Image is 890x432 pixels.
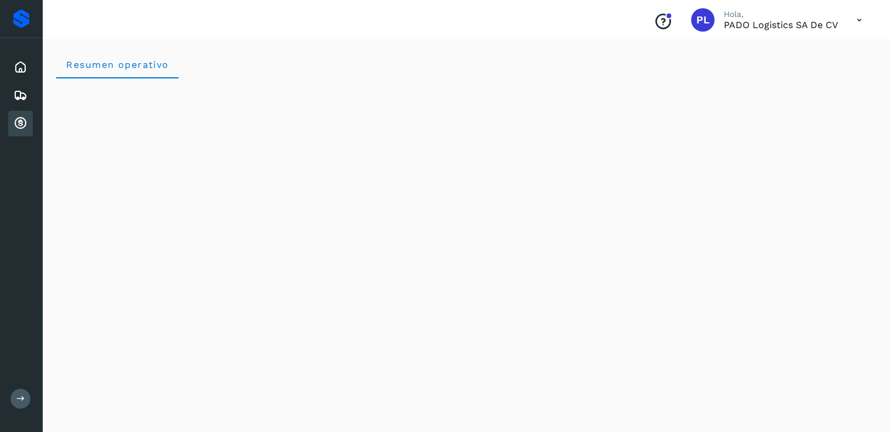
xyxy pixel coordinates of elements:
[66,59,169,70] span: Resumen operativo
[8,54,33,80] div: Inicio
[8,111,33,136] div: Cuentas por cobrar
[8,83,33,108] div: Embarques
[724,9,838,19] p: Hola,
[724,19,838,30] p: PADO Logistics SA de CV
